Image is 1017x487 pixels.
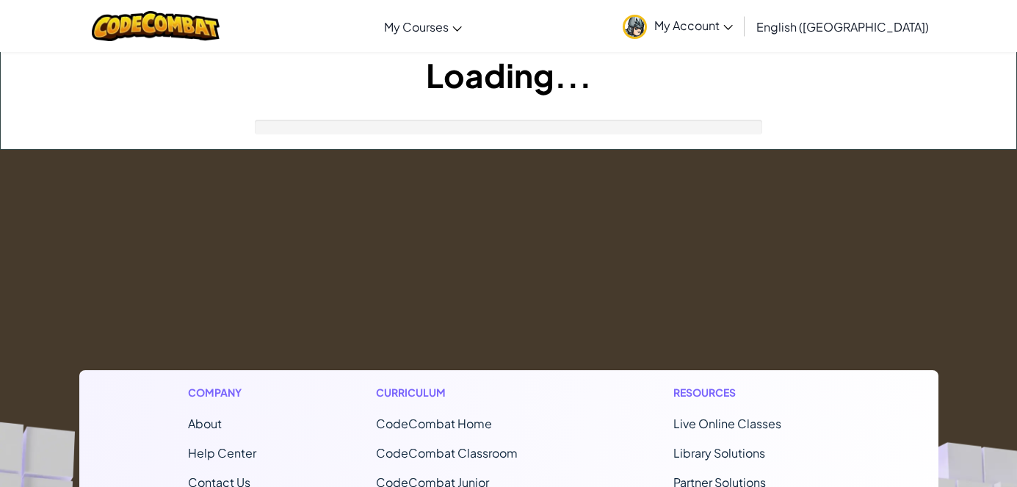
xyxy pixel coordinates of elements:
[749,7,936,46] a: English ([GEOGRAPHIC_DATA])
[188,385,256,400] h1: Company
[376,385,554,400] h1: Curriculum
[654,18,733,33] span: My Account
[1,52,1016,98] h1: Loading...
[623,15,647,39] img: avatar
[376,416,492,431] span: CodeCombat Home
[756,19,929,35] span: English ([GEOGRAPHIC_DATA])
[673,385,830,400] h1: Resources
[377,7,469,46] a: My Courses
[673,416,781,431] a: Live Online Classes
[188,445,256,461] a: Help Center
[615,3,740,49] a: My Account
[384,19,449,35] span: My Courses
[188,416,222,431] a: About
[673,445,765,461] a: Library Solutions
[376,445,518,461] a: CodeCombat Classroom
[92,11,220,41] img: CodeCombat logo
